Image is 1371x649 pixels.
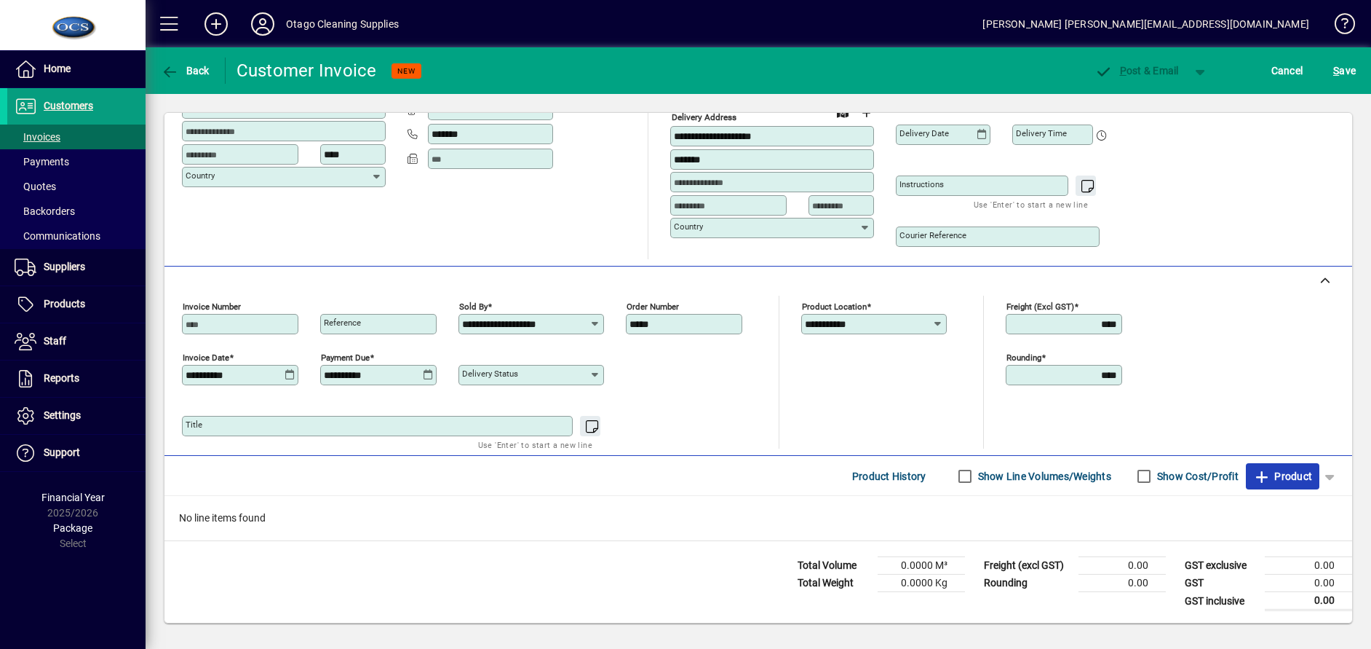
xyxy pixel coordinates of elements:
[1253,465,1312,488] span: Product
[7,125,146,149] a: Invoices
[44,261,85,272] span: Suppliers
[44,409,81,421] span: Settings
[831,101,854,124] a: View on map
[674,221,703,232] mat-label: Country
[146,58,226,84] app-page-header-button: Back
[899,179,944,189] mat-label: Instructions
[193,11,239,37] button: Add
[899,230,966,240] mat-label: Courier Reference
[7,149,146,174] a: Payments
[183,353,229,363] mat-label: Invoice date
[1078,557,1166,575] td: 0.00
[899,128,949,138] mat-label: Delivery date
[1333,59,1356,82] span: ave
[854,101,878,125] button: Choose address
[41,492,105,503] span: Financial Year
[239,11,286,37] button: Profile
[982,12,1309,36] div: [PERSON_NAME] [PERSON_NAME][EMAIL_ADDRESS][DOMAIN_NAME]
[1177,575,1265,592] td: GST
[1120,65,1126,76] span: P
[44,447,80,458] span: Support
[7,51,146,87] a: Home
[1333,65,1339,76] span: S
[15,156,69,168] span: Payments
[183,302,241,312] mat-label: Invoice number
[44,298,85,310] span: Products
[1078,575,1166,592] td: 0.00
[1087,58,1186,84] button: Post & Email
[186,420,202,430] mat-label: Title
[1265,557,1352,575] td: 0.00
[1265,592,1352,610] td: 0.00
[15,205,75,217] span: Backorders
[878,575,965,592] td: 0.0000 Kg
[627,302,679,312] mat-label: Order number
[7,323,146,360] a: Staff
[157,58,213,84] button: Back
[286,12,399,36] div: Otago Cleaning Supplies
[878,557,965,575] td: 0.0000 M³
[1271,59,1303,82] span: Cancel
[1006,353,1041,363] mat-label: Rounding
[1246,463,1319,489] button: Product
[397,66,416,76] span: NEW
[478,436,592,453] mat-hint: Use 'Enter' to start a new line
[852,465,926,488] span: Product History
[977,557,1078,575] td: Freight (excl GST)
[44,63,71,74] span: Home
[44,335,66,347] span: Staff
[321,353,370,363] mat-label: Payment due
[15,181,56,192] span: Quotes
[7,224,146,248] a: Communications
[164,496,1352,540] div: No line items found
[1268,58,1307,84] button: Cancel
[324,318,361,328] mat-label: Reference
[846,463,932,489] button: Product History
[1154,469,1239,484] label: Show Cost/Profit
[977,575,1078,592] td: Rounding
[44,100,93,111] span: Customers
[462,369,518,379] mat-label: Delivery status
[237,59,377,82] div: Customer Invoice
[1016,128,1067,138] mat-label: Delivery time
[7,199,146,224] a: Backorders
[1177,557,1265,575] td: GST exclusive
[44,372,79,384] span: Reports
[1324,3,1353,50] a: Knowledge Base
[7,249,146,286] a: Suppliers
[975,469,1111,484] label: Show Line Volumes/Weights
[7,435,146,471] a: Support
[459,302,488,312] mat-label: Sold by
[7,361,146,397] a: Reports
[7,286,146,323] a: Products
[7,174,146,199] a: Quotes
[186,170,215,181] mat-label: Country
[15,131,60,143] span: Invoices
[1330,58,1359,84] button: Save
[974,196,1088,213] mat-hint: Use 'Enter' to start a new line
[15,230,100,242] span: Communications
[790,575,878,592] td: Total Weight
[1006,302,1074,312] mat-label: Freight (excl GST)
[802,302,867,312] mat-label: Product location
[7,398,146,434] a: Settings
[1094,65,1179,76] span: ost & Email
[161,65,210,76] span: Back
[53,522,92,534] span: Package
[1265,575,1352,592] td: 0.00
[1177,592,1265,610] td: GST inclusive
[790,557,878,575] td: Total Volume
